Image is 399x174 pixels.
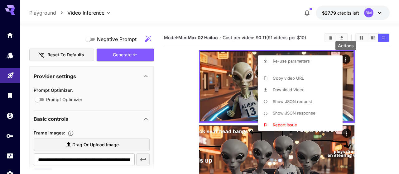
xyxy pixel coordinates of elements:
[273,111,315,115] span: Show JSON response
[273,59,310,63] span: Re-use parameters
[273,99,312,104] span: Show JSON request
[273,76,304,81] span: Copy video URL
[335,41,356,50] div: Actions
[273,87,305,92] span: Download Video
[273,122,297,127] span: Report issue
